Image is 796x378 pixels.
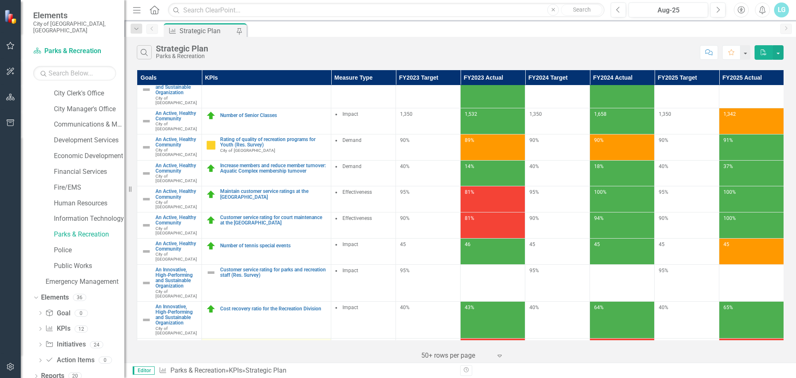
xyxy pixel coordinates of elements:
img: Not Defined [141,116,151,126]
div: Aug-25 [631,5,705,15]
span: 45 [594,241,600,247]
span: 40% [400,163,410,169]
span: 40% [659,163,668,169]
span: Search [573,6,591,13]
a: Goal [45,309,70,318]
td: Double-Click to Edit Right Click for Context Menu [202,238,331,264]
span: Demand [342,137,362,143]
img: On Target [206,163,216,173]
div: Strategic Plan [245,366,286,374]
span: Editor [133,366,155,375]
img: Not Defined [141,315,151,325]
div: 36 [73,294,86,301]
span: 1,342 [723,111,736,117]
a: Public Works [54,261,124,271]
span: 1,350 [529,111,542,117]
a: Human Resources [54,199,124,208]
td: Double-Click to Edit Right Click for Context Menu [137,264,202,301]
div: 12 [75,325,88,332]
div: Parks & Recreation [156,53,208,59]
a: Information Technology [54,214,124,224]
span: 81% [465,215,474,221]
img: Not Defined [141,142,151,152]
span: 18% [594,163,604,169]
a: Police [54,246,124,255]
span: Elements [33,10,116,20]
a: Parks & Recreation [54,230,124,239]
img: Not Defined [141,168,151,178]
img: On Target [206,241,216,251]
a: Maintain customer service ratings at the [GEOGRAPHIC_DATA] [220,189,327,200]
a: Increase members and reduce member turnover: Aquatic Complex membership turnover [220,163,327,174]
a: Fire/EMS [54,183,124,193]
a: An Innovative, High-Performing and Sustainable Organization [155,267,197,289]
span: City of [GEOGRAPHIC_DATA] [220,148,275,153]
a: Rating of quality of recreation programs for Youth (Res. Survey) [220,137,327,148]
img: On Target [206,304,216,314]
td: Double-Click to Edit Right Click for Context Menu [137,339,202,376]
td: Double-Click to Edit Right Click for Context Menu [202,160,331,186]
td: Double-Click to Edit [331,301,396,338]
div: Strategic Plan [156,44,208,53]
img: Not Defined [141,246,151,256]
span: 95% [529,189,539,195]
a: An Active, Healthy Community [155,189,197,200]
span: 1,350 [659,111,671,117]
span: 1,350 [400,111,413,117]
td: Double-Click to Edit Right Click for Context Menu [137,212,202,239]
a: Parks & Recreation [170,366,226,374]
a: City Clerk's Office [54,89,124,98]
td: Double-Click to Edit [331,71,396,108]
input: Search Below... [33,66,116,80]
span: Impact [342,111,358,117]
span: City of [GEOGRAPHIC_DATA] [155,252,197,261]
span: 45 [400,241,406,247]
img: ClearPoint Strategy [4,10,19,24]
span: City of [GEOGRAPHIC_DATA] [155,226,197,235]
td: Double-Click to Edit Right Click for Context Menu [137,238,202,264]
span: 14% [465,163,474,169]
span: City of [GEOGRAPHIC_DATA] [155,200,197,209]
div: 0 [99,357,112,364]
a: City Manager's Office [54,105,124,114]
span: 81% [465,189,474,195]
span: 95% [400,189,410,195]
span: 45 [529,241,535,247]
img: Caution [206,140,216,150]
td: Double-Click to Edit Right Click for Context Menu [137,301,202,338]
a: Number of Senior Classes [220,113,327,118]
img: Not Defined [141,278,151,288]
span: 40% [529,305,539,310]
span: 40% [529,163,539,169]
a: Customer service rating for parks and recreation staff (Res. Survey) [220,267,327,278]
button: Search [561,4,602,16]
td: Double-Click to Edit Right Click for Context Menu [137,71,202,108]
td: Double-Click to Edit [331,238,396,264]
a: Customer service rating for court maintenance at the [GEOGRAPHIC_DATA] [220,215,327,226]
a: An Active, Healthy Community [155,137,197,148]
td: Double-Click to Edit [331,160,396,186]
span: 95% [659,189,668,195]
small: City of [GEOGRAPHIC_DATA], [GEOGRAPHIC_DATA] [33,20,116,34]
td: Double-Click to Edit [331,212,396,239]
span: 100% [594,189,607,195]
td: Double-Click to Edit Right Click for Context Menu [137,134,202,160]
a: Communications & Marketing [54,120,124,129]
td: Double-Click to Edit Right Click for Context Menu [202,108,331,134]
span: 90% [400,137,410,143]
a: An Active, Healthy Community [155,241,197,252]
td: Double-Click to Edit [331,339,396,376]
a: Initiatives [45,340,85,349]
span: 40% [659,305,668,310]
span: 40% [400,305,410,310]
a: An Active, Healthy Community [155,215,197,226]
span: 1,532 [465,111,477,117]
span: Impact [342,305,358,310]
span: Impact [342,268,358,273]
div: » » [159,366,454,376]
div: 0 [75,310,88,317]
span: City of [GEOGRAPHIC_DATA] [155,289,197,298]
a: Financial Services [54,167,124,177]
td: Double-Click to Edit Right Click for Context Menu [202,301,331,338]
div: LG [774,2,789,17]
